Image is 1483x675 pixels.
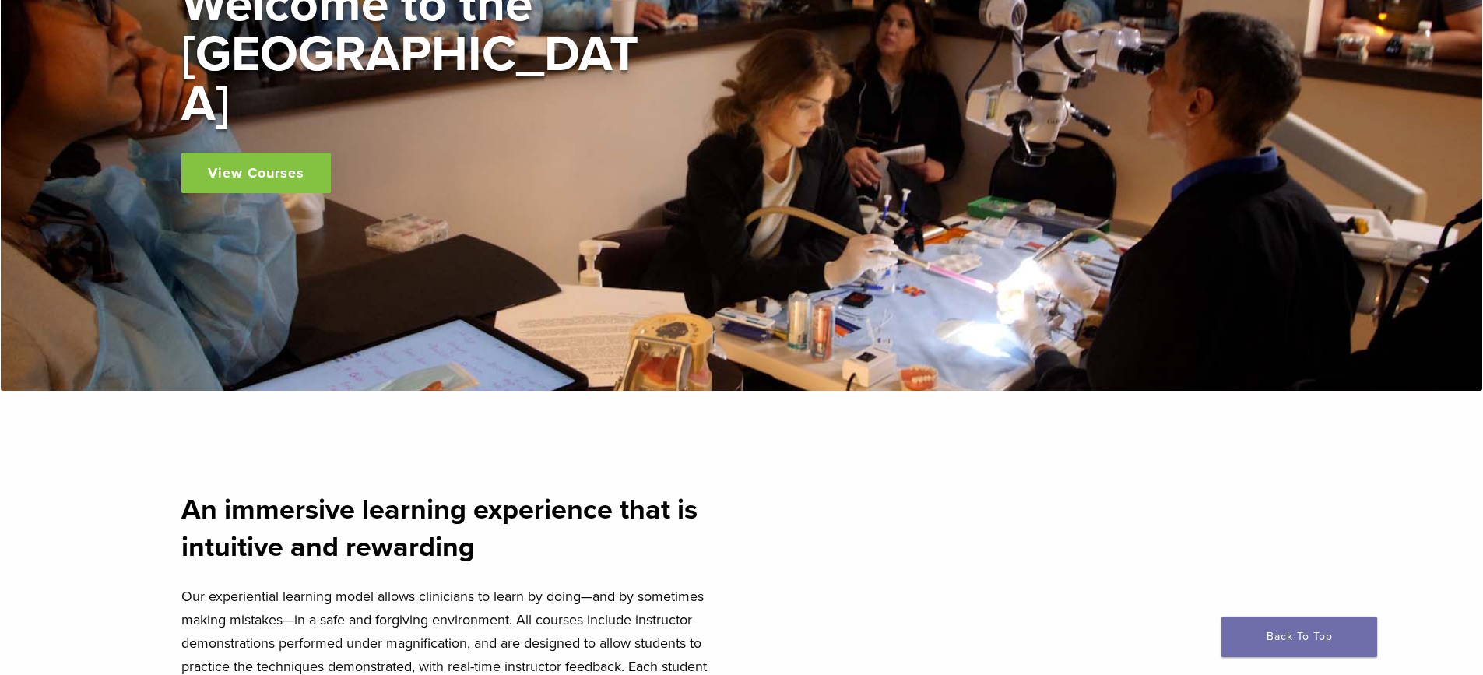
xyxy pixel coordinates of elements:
[181,493,698,564] strong: An immersive learning experience that is intuitive and rewarding
[1221,617,1377,657] a: Back To Top
[181,153,331,193] a: View Courses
